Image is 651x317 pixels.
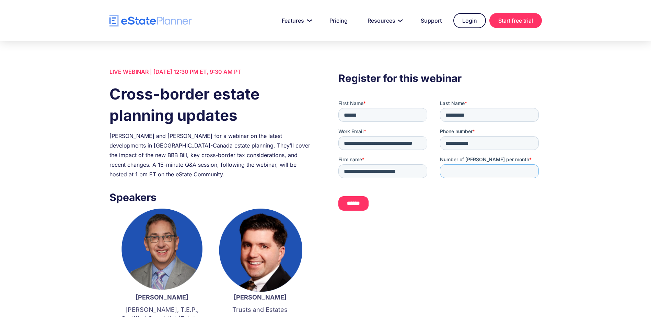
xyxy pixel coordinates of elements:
h3: Register for this webinar [338,70,542,86]
a: Login [453,13,486,28]
a: Start free trial [489,13,542,28]
a: Resources [359,14,409,27]
a: Pricing [321,14,356,27]
a: home [109,15,192,27]
strong: [PERSON_NAME] [136,294,188,301]
h1: Cross-border estate planning updates [109,83,313,126]
iframe: Form 0 [338,100,542,216]
div: [PERSON_NAME] and [PERSON_NAME] for a webinar on the latest developments in [GEOGRAPHIC_DATA]-Can... [109,131,313,179]
a: Features [274,14,318,27]
strong: [PERSON_NAME] [234,294,287,301]
h3: Speakers [109,189,313,205]
div: LIVE WEBINAR | [DATE] 12:30 PM ET, 9:30 AM PT [109,67,313,77]
a: Support [412,14,450,27]
p: Trusts and Estates [218,305,302,314]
